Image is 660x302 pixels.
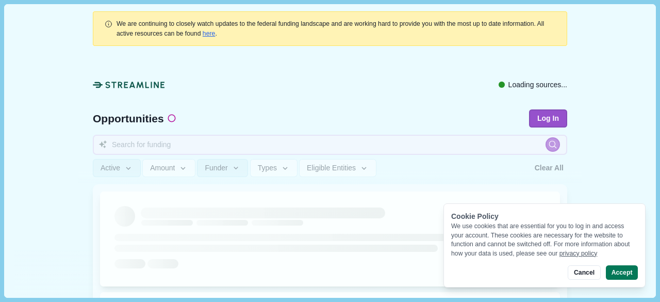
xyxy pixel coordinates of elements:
[93,113,164,124] span: Opportunities
[606,265,638,280] button: Accept
[508,80,567,90] span: Loading sources...
[250,159,298,177] button: Types
[531,159,567,177] button: Clear All
[150,164,175,172] span: Amount
[117,20,544,37] span: We are continuing to closely watch updates to the federal funding landscape and are working hard ...
[307,164,356,172] span: Eligible Entities
[451,212,499,220] span: Cookie Policy
[101,164,120,172] span: Active
[529,109,567,128] button: Log In
[205,164,227,172] span: Funder
[117,19,556,38] div: .
[559,250,598,257] a: privacy policy
[197,159,248,177] button: Funder
[203,30,216,37] a: here
[142,159,195,177] button: Amount
[299,159,376,177] button: Eligible Entities
[451,222,638,258] div: We use cookies that are essential for you to log in and access your account. These cookies are ne...
[568,265,600,280] button: Cancel
[93,159,141,177] button: Active
[93,135,567,155] input: Search for funding
[258,164,277,172] span: Types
